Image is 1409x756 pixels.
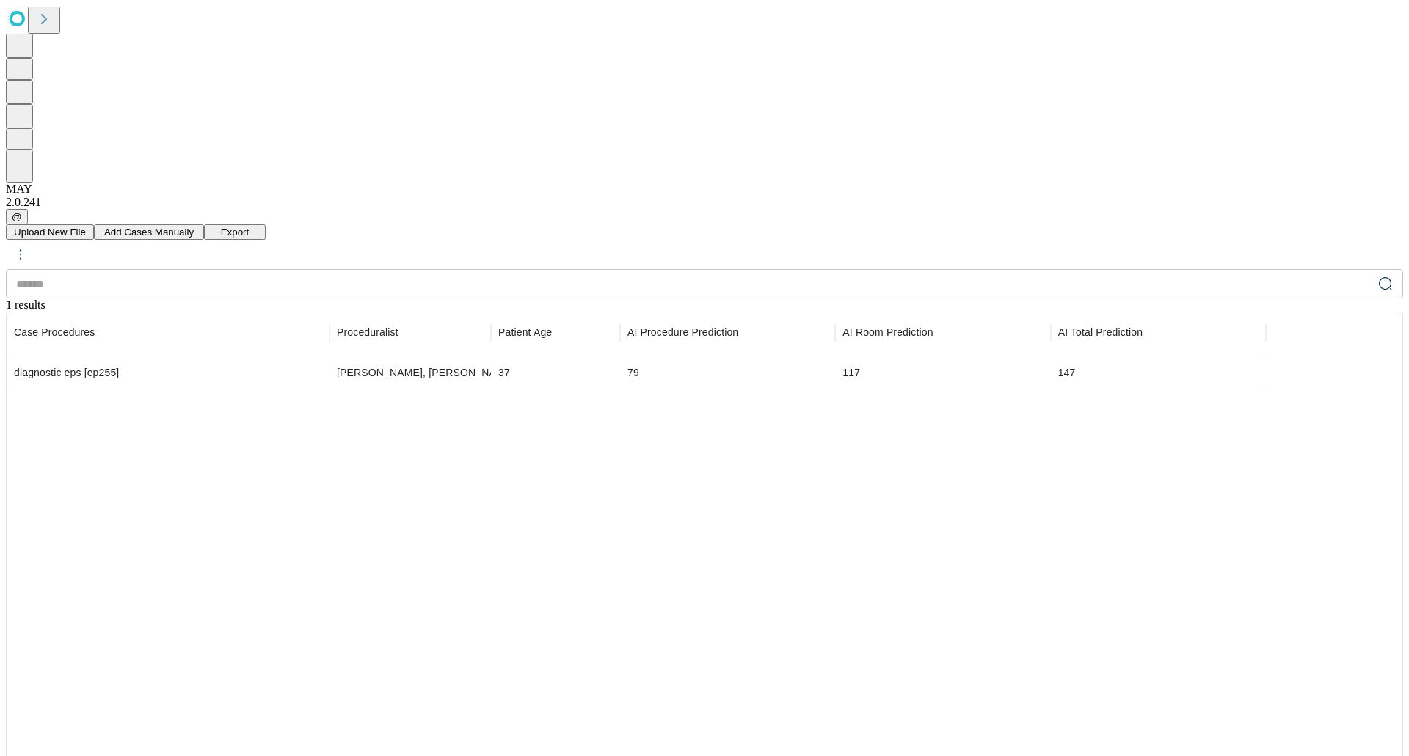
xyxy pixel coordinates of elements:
[337,354,484,392] div: [PERSON_NAME], [PERSON_NAME], M.B.B.S. [1003801]
[12,211,22,222] span: @
[337,325,398,340] span: Proceduralist
[6,298,45,311] span: 1 results
[6,209,28,224] button: @
[1058,325,1143,340] span: Includes set-up, patient in-room to patient out-of-room, and clean-up
[842,367,860,378] span: 117
[14,227,86,238] span: Upload New File
[627,367,639,378] span: 79
[1058,367,1076,378] span: 147
[6,183,1403,196] div: MAY
[204,225,266,238] a: Export
[104,227,194,238] span: Add Cases Manually
[204,224,266,240] button: Export
[7,241,34,268] button: kebab-menu
[627,325,738,340] span: Time-out to extubation/pocket closure
[6,196,1403,209] div: 2.0.241
[94,224,204,240] button: Add Cases Manually
[14,325,95,340] span: Scheduled procedures
[498,354,613,392] div: 37
[14,354,322,392] div: diagnostic eps [ep255]
[842,325,933,340] span: Patient in room to patient out of room
[221,227,250,238] span: Export
[498,325,552,340] span: Patient Age
[6,224,94,240] button: Upload New File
